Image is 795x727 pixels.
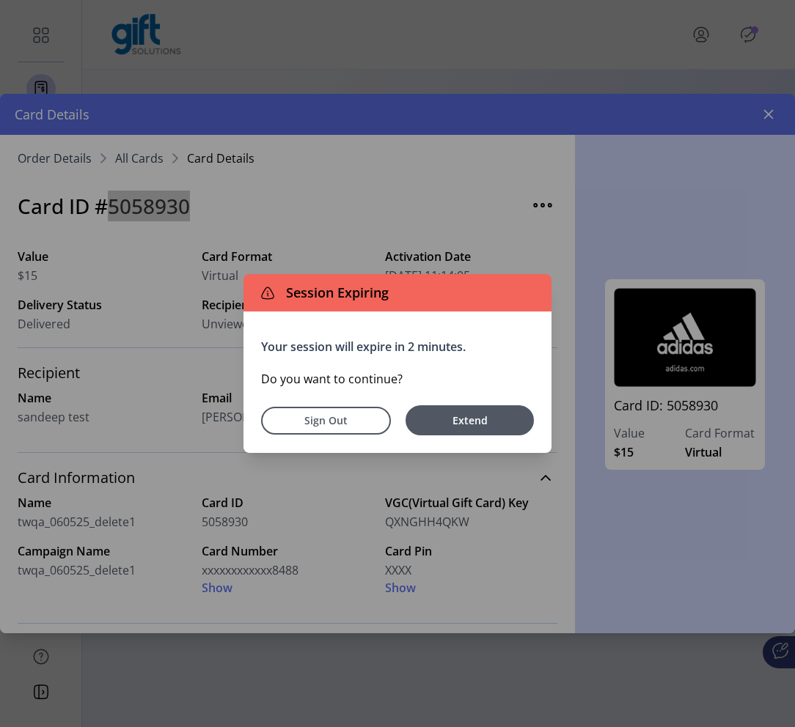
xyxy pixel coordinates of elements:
button: Extend [406,405,534,435]
button: Sign Out [261,407,391,435]
span: Extend [413,413,527,428]
span: Session Expiring [280,283,389,303]
span: Sign Out [280,413,372,428]
p: Do you want to continue? [261,370,534,388]
p: Your session will expire in 2 minutes. [261,338,534,355]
